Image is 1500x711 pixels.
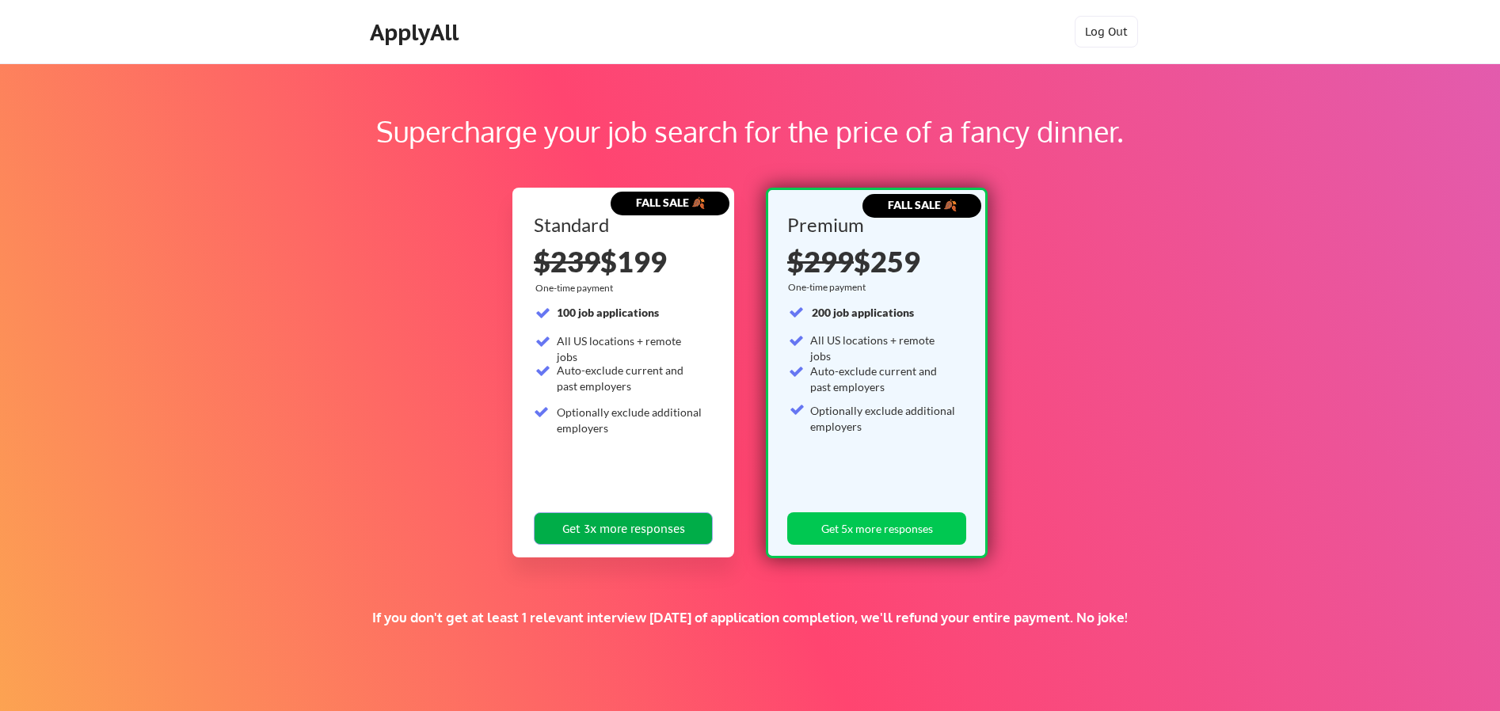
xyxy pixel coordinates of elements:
[557,306,659,319] strong: 100 job applications
[636,196,705,209] strong: FALL SALE 🍂
[787,512,966,545] button: Get 5x more responses
[810,333,957,363] div: All US locations + remote jobs
[535,282,618,295] div: One-time payment
[275,609,1225,626] div: If you don't get at least 1 relevant interview [DATE] of application completion, we'll refund you...
[534,244,600,279] s: $239
[1075,16,1138,48] button: Log Out
[812,306,914,319] strong: 200 job applications
[557,363,703,394] div: Auto-exclude current and past employers
[534,512,713,545] button: Get 3x more responses
[534,215,707,234] div: Standard
[787,247,961,276] div: $259
[370,19,463,46] div: ApplyAll
[787,244,854,279] s: $299
[101,110,1399,153] div: Supercharge your job search for the price of a fancy dinner.
[788,281,870,294] div: One-time payment
[810,363,957,394] div: Auto-exclude current and past employers
[557,405,703,435] div: Optionally exclude additional employers
[787,215,961,234] div: Premium
[534,247,713,276] div: $199
[557,333,703,364] div: All US locations + remote jobs
[810,403,957,434] div: Optionally exclude additional employers
[888,198,957,211] strong: FALL SALE 🍂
